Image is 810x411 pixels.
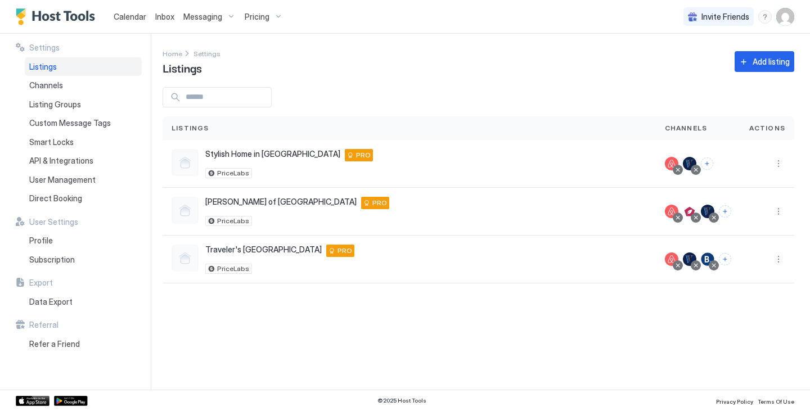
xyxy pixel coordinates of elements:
[114,12,146,21] span: Calendar
[758,10,772,24] div: menu
[701,12,749,22] span: Invite Friends
[776,8,794,26] div: User profile
[245,12,269,22] span: Pricing
[183,12,222,22] span: Messaging
[16,8,100,25] a: Host Tools Logo
[155,11,174,22] a: Inbox
[114,11,146,22] a: Calendar
[155,12,174,21] span: Inbox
